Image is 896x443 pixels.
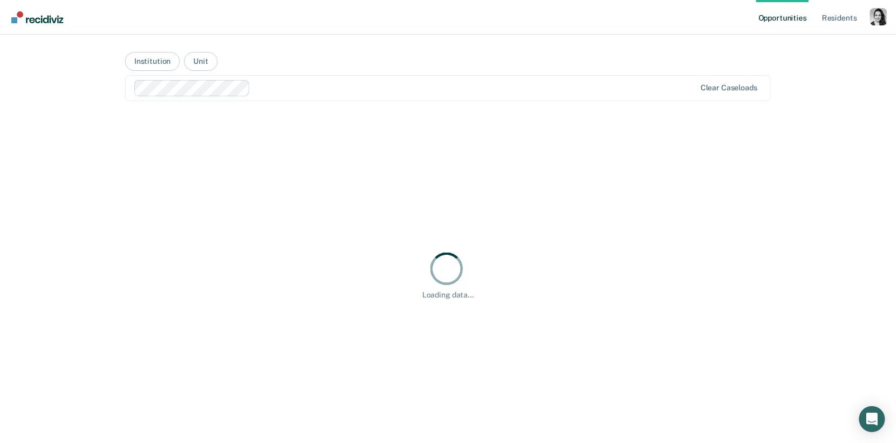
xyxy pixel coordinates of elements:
div: Loading data... [422,290,474,300]
button: Profile dropdown button [870,8,887,25]
button: Unit [184,52,217,71]
img: Recidiviz [11,11,63,23]
div: Open Intercom Messenger [859,406,885,432]
div: Clear caseloads [701,83,757,92]
button: Institution [125,52,180,71]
